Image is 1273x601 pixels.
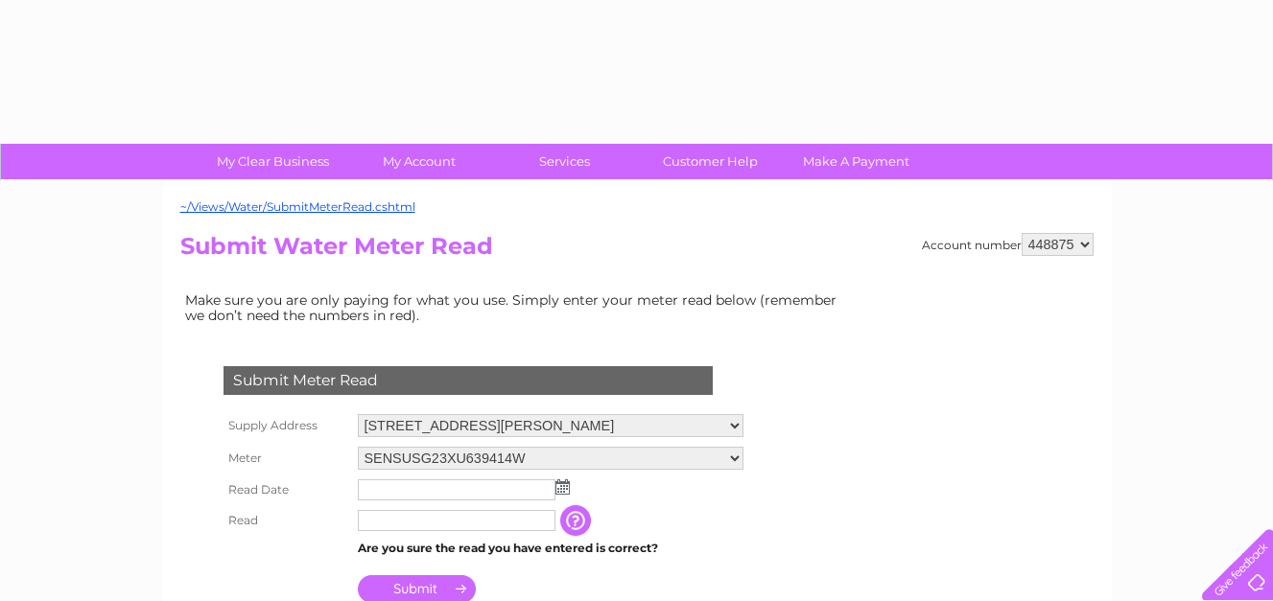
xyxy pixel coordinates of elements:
th: Read Date [219,474,353,505]
a: Make A Payment [777,144,935,179]
a: ~/Views/Water/SubmitMeterRead.cshtml [180,199,415,214]
h2: Submit Water Meter Read [180,233,1094,269]
a: Customer Help [631,144,790,179]
td: Make sure you are only paying for what you use. Simply enter your meter read below (remember we d... [180,288,852,328]
a: My Clear Business [194,144,352,179]
th: Read [219,505,353,536]
img: ... [555,479,570,495]
div: Submit Meter Read [224,366,713,395]
div: Account number [922,233,1094,256]
th: Meter [219,442,353,474]
td: Are you sure the read you have entered is correct? [353,536,748,561]
input: Information [560,505,595,536]
a: Services [485,144,644,179]
th: Supply Address [219,409,353,442]
a: My Account [340,144,498,179]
